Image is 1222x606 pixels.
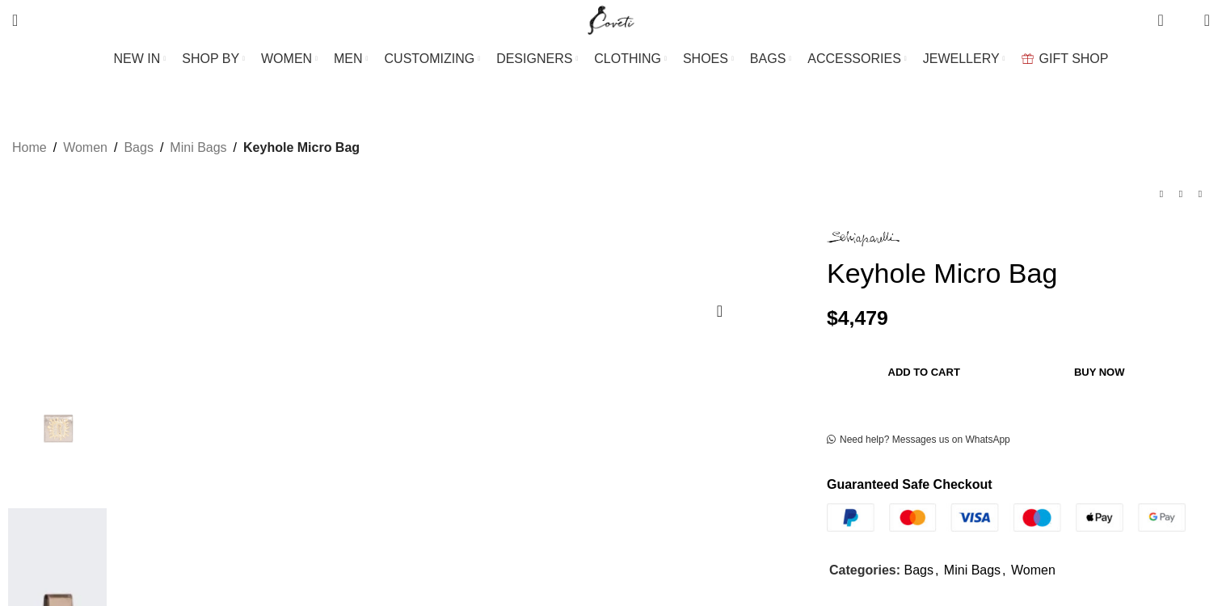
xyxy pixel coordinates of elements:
[827,231,900,246] img: Schiaparelli
[827,478,992,491] strong: Guaranteed Safe Checkout
[4,43,1218,75] div: Main navigation
[261,43,318,75] a: WOMEN
[683,43,734,75] a: SHOES
[124,137,153,158] a: Bags
[1179,16,1191,28] span: 0
[1152,184,1171,204] a: Previous product
[334,43,368,75] a: MEN
[827,503,1186,532] img: guaranteed-safe-checkout-bordered.j
[385,51,475,66] span: CUSTOMIZING
[496,51,572,66] span: DESIGNERS
[829,563,900,577] span: Categories:
[261,51,312,66] span: WOMEN
[807,51,901,66] span: ACCESSORIES
[935,560,938,581] span: ,
[8,329,107,500] img: Keyhole Micro Bag
[923,51,1000,66] span: JEWELLERY
[114,51,161,66] span: NEW IN
[182,43,245,75] a: SHOP BY
[385,43,481,75] a: CUSTOMIZING
[1011,563,1056,577] a: Women
[12,137,360,158] nav: Breadcrumb
[1002,560,1005,581] span: ,
[496,43,578,75] a: DESIGNERS
[584,12,638,26] a: Site logo
[182,51,239,66] span: SHOP BY
[594,43,667,75] a: CLOTHING
[807,43,907,75] a: ACCESSORIES
[1021,355,1178,389] button: Buy now
[827,307,838,329] span: $
[1149,4,1171,36] a: 0
[12,137,47,158] a: Home
[1039,51,1109,66] span: GIFT SHOP
[1022,53,1034,64] img: GiftBag
[827,307,888,329] bdi: 4,479
[1176,4,1192,36] div: My Wishlist
[923,43,1005,75] a: JEWELLERY
[334,51,363,66] span: MEN
[683,51,728,66] span: SHOES
[4,4,26,36] a: Search
[827,434,1010,447] a: Need help? Messages us on WhatsApp
[904,563,933,577] a: Bags
[63,137,107,158] a: Women
[750,51,786,66] span: BAGS
[750,43,791,75] a: BAGS
[243,137,360,158] span: Keyhole Micro Bag
[835,355,1013,389] button: Add to cart
[944,563,1001,577] a: Mini Bags
[1022,43,1109,75] a: GIFT SHOP
[594,51,661,66] span: CLOTHING
[114,43,166,75] a: NEW IN
[170,137,226,158] a: Mini Bags
[1159,8,1171,20] span: 0
[1190,184,1210,204] a: Next product
[827,257,1210,290] h1: Keyhole Micro Bag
